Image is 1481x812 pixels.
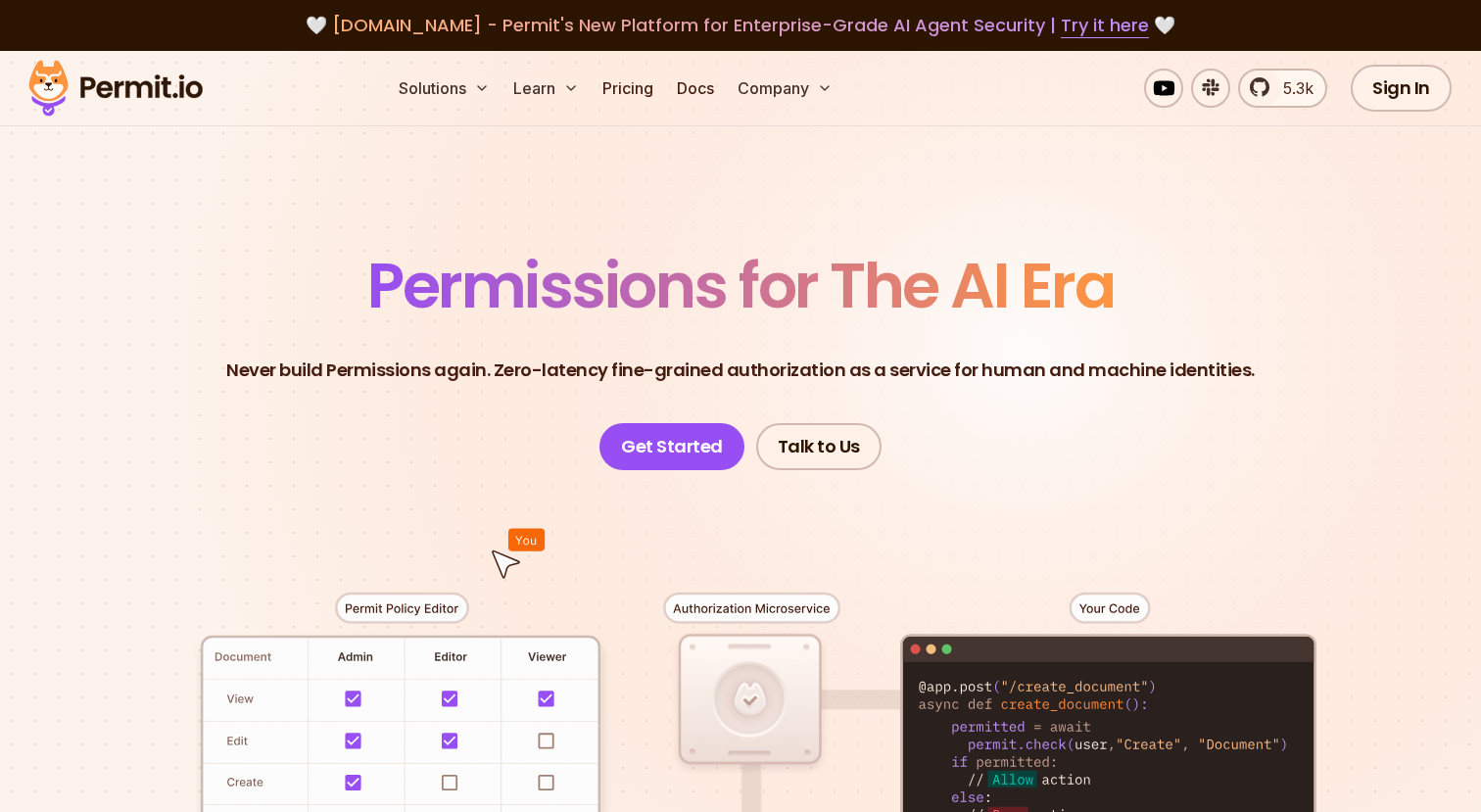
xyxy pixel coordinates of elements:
[1351,65,1452,112] a: Sign In
[20,55,212,121] img: Permit logo
[332,13,1149,37] span: [DOMAIN_NAME] - Permit's New Platform for Enterprise-Grade AI Agent Security |
[391,69,498,108] button: Solutions
[595,69,661,108] a: Pricing
[1238,69,1327,108] a: 5.3k
[756,423,882,470] a: Talk to Us
[1061,13,1149,38] a: Try it here
[505,69,587,108] button: Learn
[1271,76,1314,100] span: 5.3k
[47,12,1434,39] div: 🤍 🤍
[226,357,1255,384] p: Never build Permissions again. Zero-latency fine-grained authorization as a service for human and...
[730,69,840,108] button: Company
[367,242,1114,329] span: Permissions for The AI Era
[599,423,744,470] a: Get Started
[669,69,722,108] a: Docs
